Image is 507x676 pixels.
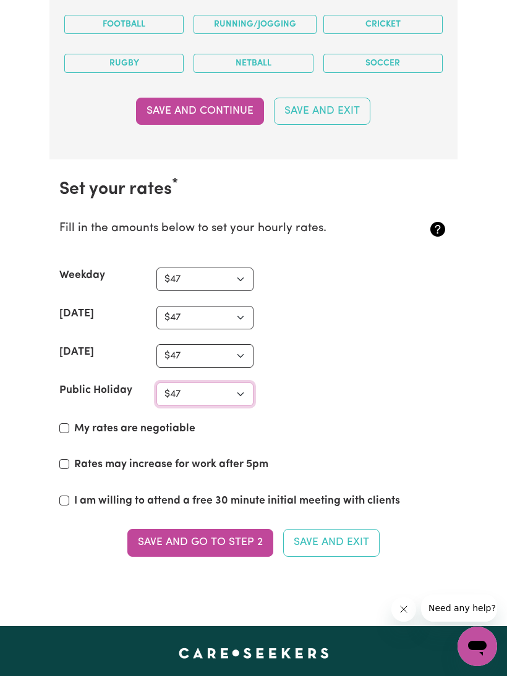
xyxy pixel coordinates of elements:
label: I am willing to attend a free 30 minute initial meeting with clients [74,493,400,509]
button: Save and Exit [274,98,370,125]
button: Running/Jogging [194,15,317,34]
button: Soccer [323,54,443,73]
button: Cricket [323,15,443,34]
label: Public Holiday [59,382,132,399]
iframe: Message from company [421,594,497,622]
button: Netball [194,54,313,73]
label: [DATE] [59,344,94,360]
button: Save and go to Step 2 [127,529,273,556]
label: My rates are negotiable [74,421,195,437]
label: Weekday [59,268,105,284]
label: [DATE] [59,306,94,322]
label: Rates may increase for work after 5pm [74,457,268,473]
button: Football [64,15,184,34]
iframe: Button to launch messaging window [458,627,497,666]
button: Rugby [64,54,184,73]
button: Save and Continue [136,98,264,125]
p: Fill in the amounts below to set your hourly rates. [59,220,383,238]
a: Careseekers home page [179,648,329,658]
button: Save and Exit [283,529,380,556]
h2: Set your rates [59,179,447,200]
iframe: Close message [391,597,416,622]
